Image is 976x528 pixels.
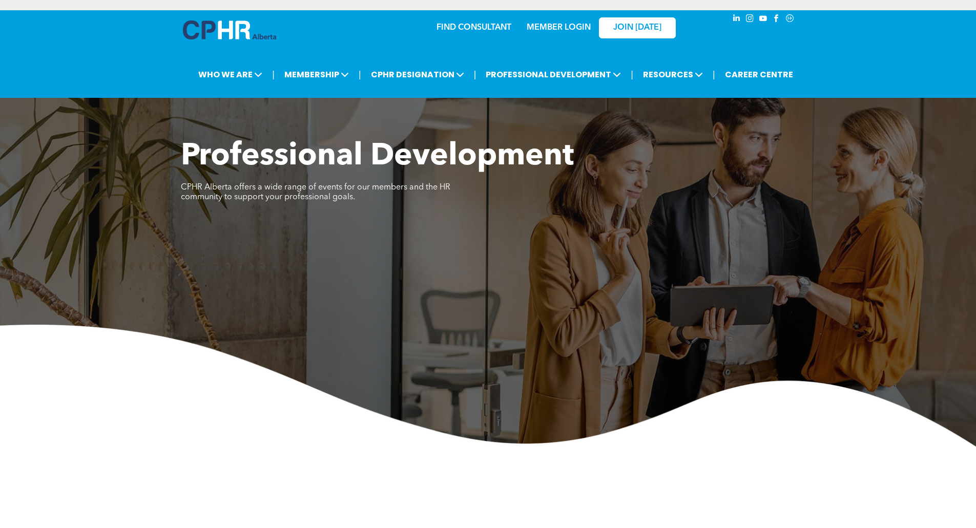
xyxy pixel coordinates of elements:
li: | [359,64,361,85]
a: facebook [771,13,782,27]
a: youtube [758,13,769,27]
a: MEMBER LOGIN [527,24,591,32]
a: instagram [744,13,756,27]
span: WHO WE ARE [195,65,265,84]
li: | [474,64,476,85]
span: Professional Development [181,141,574,172]
a: linkedin [731,13,742,27]
span: CPHR DESIGNATION [368,65,467,84]
span: PROFESSIONAL DEVELOPMENT [483,65,624,84]
a: CAREER CENTRE [722,65,796,84]
img: A blue and white logo for cp alberta [183,20,276,39]
span: JOIN [DATE] [613,23,661,33]
li: | [272,64,275,85]
a: Social network [784,13,796,27]
span: CPHR Alberta offers a wide range of events for our members and the HR community to support your p... [181,183,450,201]
li: | [631,64,633,85]
span: MEMBERSHIP [281,65,352,84]
a: FIND CONSULTANT [437,24,511,32]
li: | [713,64,715,85]
span: RESOURCES [640,65,706,84]
a: JOIN [DATE] [599,17,676,38]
